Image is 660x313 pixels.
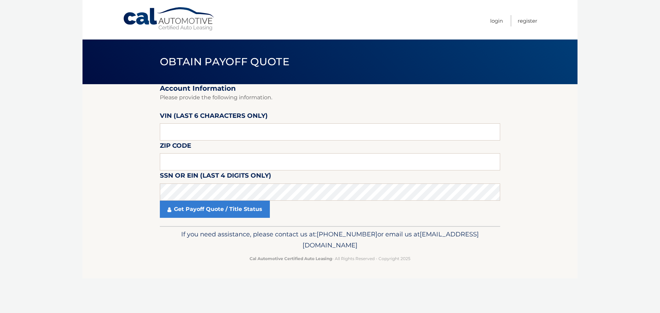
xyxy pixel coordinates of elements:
label: Zip Code [160,141,191,153]
p: Please provide the following information. [160,93,500,102]
a: Register [518,15,537,26]
a: Get Payoff Quote / Title Status [160,201,270,218]
p: If you need assistance, please contact us at: or email us at [164,229,496,251]
label: SSN or EIN (last 4 digits only) [160,170,271,183]
h2: Account Information [160,84,500,93]
p: - All Rights Reserved - Copyright 2025 [164,255,496,262]
a: Cal Automotive [123,7,216,31]
span: Obtain Payoff Quote [160,55,289,68]
label: VIN (last 6 characters only) [160,111,268,123]
strong: Cal Automotive Certified Auto Leasing [250,256,332,261]
a: Login [490,15,503,26]
span: [PHONE_NUMBER] [317,230,377,238]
